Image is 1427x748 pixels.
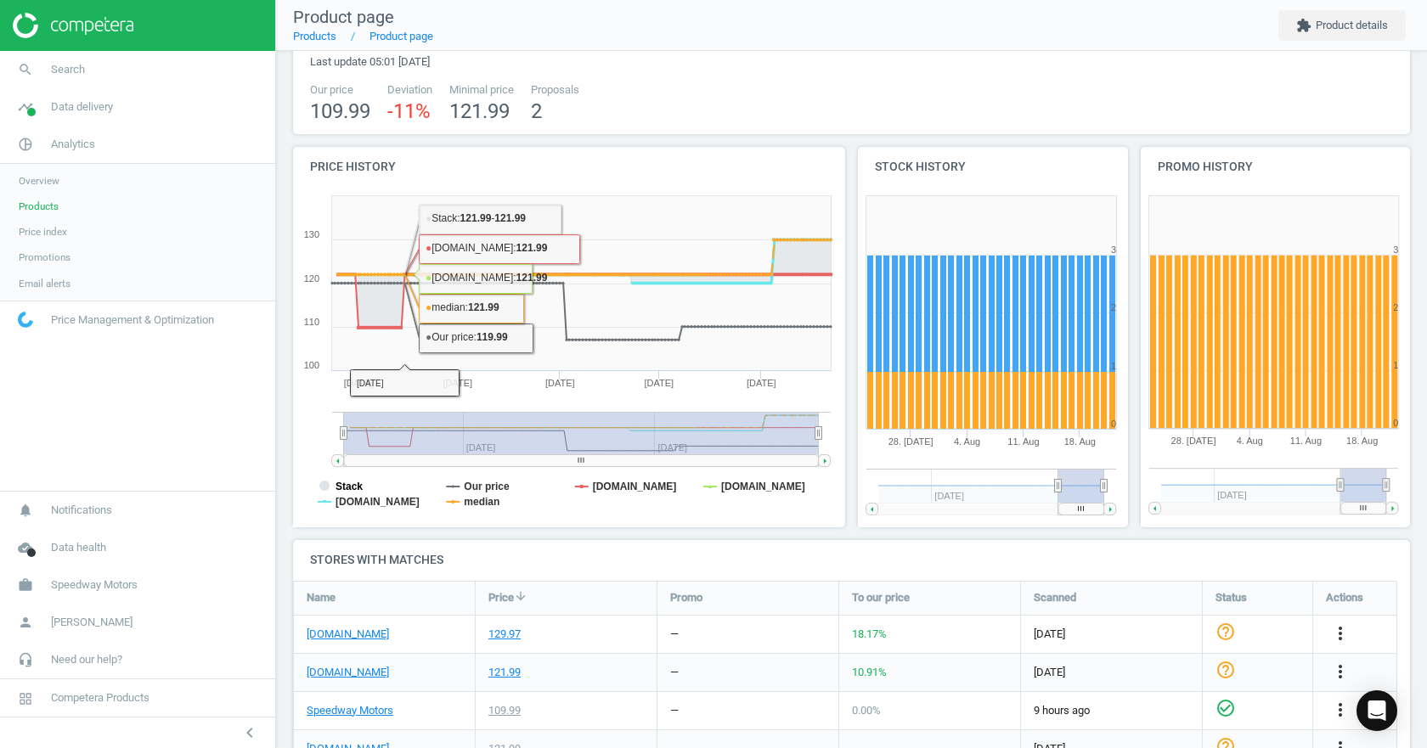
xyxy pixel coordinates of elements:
[307,627,389,642] a: [DOMAIN_NAME]
[19,174,59,188] span: Overview
[852,704,881,717] span: 0.00 %
[9,569,42,601] i: work
[9,53,42,86] i: search
[1393,419,1398,429] text: 0
[304,317,319,327] text: 110
[545,378,575,388] tspan: [DATE]
[1034,627,1189,642] span: [DATE]
[852,590,910,605] span: To our price
[1215,590,1247,605] span: Status
[51,99,113,115] span: Data delivery
[645,378,674,388] tspan: [DATE]
[1330,623,1351,645] button: more_vert
[488,590,514,605] span: Price
[1330,700,1351,720] i: more_vert
[293,30,336,42] a: Products
[1215,698,1236,718] i: check_circle_outline
[13,13,133,38] img: ajHJNr6hYgQAAAAASUVORK5CYII=
[1356,690,1397,731] div: Open Intercom Messenger
[1034,665,1189,680] span: [DATE]
[9,644,42,676] i: headset_mic
[304,273,319,284] text: 120
[1296,18,1311,33] i: extension
[1236,436,1262,447] tspan: 4. Aug
[464,481,510,492] tspan: Our price
[228,722,271,744] button: chevron_left
[670,627,679,642] div: —
[240,723,260,743] i: chevron_left
[1393,361,1398,371] text: 1
[1346,436,1378,447] tspan: 18. Aug
[19,200,59,213] span: Products
[721,481,805,492] tspan: [DOMAIN_NAME]
[670,703,679,718] div: —
[51,615,133,630] span: [PERSON_NAME]
[1170,436,1215,447] tspan: 28. [DATE]
[387,82,432,98] span: Deviation
[293,7,394,27] span: Product page
[852,627,887,640] span: 18.17 %
[387,99,431,123] span: -11 %
[1393,245,1398,255] text: 3
[51,137,95,152] span: Analytics
[304,229,319,239] text: 130
[51,540,106,555] span: Data health
[51,690,149,706] span: Competera Products
[1393,302,1398,312] text: 2
[51,312,214,328] span: Price Management & Optimization
[858,147,1128,187] h4: Stock history
[747,378,776,388] tspan: [DATE]
[1141,147,1411,187] h4: Promo history
[954,436,980,447] tspan: 4. Aug
[293,147,845,187] h4: Price history
[1111,302,1116,312] text: 2
[449,82,514,98] span: Minimal price
[1326,590,1363,605] span: Actions
[336,481,363,492] tspan: Stack
[369,30,433,42] a: Product page
[1064,436,1096,447] tspan: 18. Aug
[307,665,389,680] a: [DOMAIN_NAME]
[307,590,336,605] span: Name
[9,91,42,123] i: timeline
[18,312,33,328] img: wGWNvw8QSZomAAAAABJRU5ErkJggg==
[307,703,393,718] a: Speedway Motors
[1034,703,1189,718] span: 9 hours ago
[888,436,933,447] tspan: 28. [DATE]
[531,82,579,98] span: Proposals
[19,225,67,239] span: Price index
[19,250,71,264] span: Promotions
[852,666,887,678] span: 10.91 %
[9,128,42,160] i: pie_chart_outlined
[310,99,370,123] span: 109.99
[1330,661,1351,683] button: more_vert
[9,494,42,526] i: notifications
[19,277,71,290] span: Email alerts
[51,62,85,77] span: Search
[1330,700,1351,722] button: more_vert
[670,590,702,605] span: Promo
[336,496,420,508] tspan: [DOMAIN_NAME]
[1290,436,1322,447] tspan: 11. Aug
[293,540,1410,580] h4: Stores with matches
[1111,361,1116,371] text: 1
[1330,623,1351,644] i: more_vert
[51,503,112,518] span: Notifications
[488,665,521,680] div: 121.99
[443,378,472,388] tspan: [DATE]
[464,496,499,508] tspan: median
[310,55,430,68] span: Last update 05:01 [DATE]
[514,589,527,603] i: arrow_downward
[51,652,122,667] span: Need our help?
[1007,436,1039,447] tspan: 11. Aug
[488,703,521,718] div: 109.99
[1215,660,1236,680] i: help_outline
[1278,10,1406,41] button: extensionProduct details
[344,378,374,388] tspan: [DATE]
[670,665,679,680] div: —
[488,627,521,642] div: 129.97
[449,99,510,123] span: 121.99
[1330,661,1351,682] i: more_vert
[310,82,370,98] span: Our price
[1215,621,1236,642] i: help_outline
